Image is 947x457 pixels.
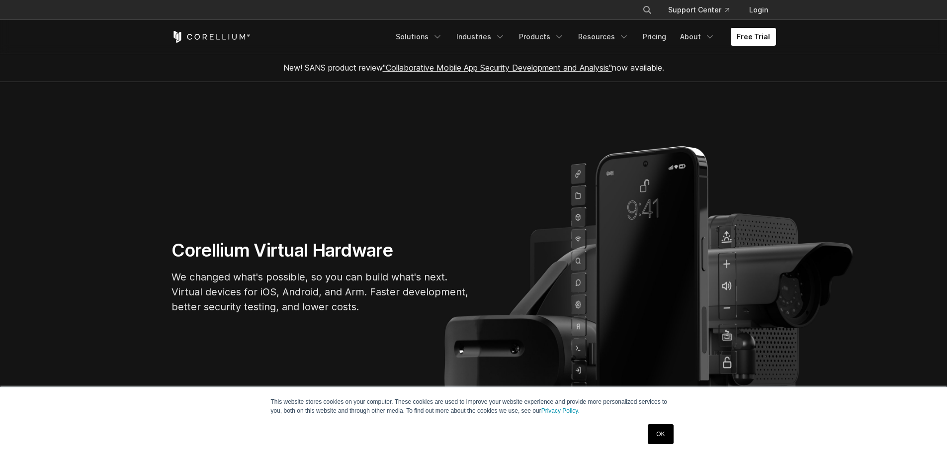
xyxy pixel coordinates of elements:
span: New! SANS product review now available. [283,63,664,73]
h1: Corellium Virtual Hardware [172,239,470,262]
a: Support Center [660,1,737,19]
a: Products [513,28,570,46]
p: We changed what's possible, so you can build what's next. Virtual devices for iOS, Android, and A... [172,270,470,314]
div: Navigation Menu [390,28,776,46]
div: Navigation Menu [630,1,776,19]
a: Resources [572,28,635,46]
a: Login [741,1,776,19]
a: Pricing [637,28,672,46]
p: This website stores cookies on your computer. These cookies are used to improve your website expe... [271,397,677,415]
button: Search [638,1,656,19]
a: OK [648,424,673,444]
a: Corellium Home [172,31,251,43]
a: Privacy Policy. [541,407,580,414]
a: Industries [450,28,511,46]
a: Solutions [390,28,448,46]
a: "Collaborative Mobile App Security Development and Analysis" [383,63,612,73]
a: About [674,28,721,46]
a: Free Trial [731,28,776,46]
